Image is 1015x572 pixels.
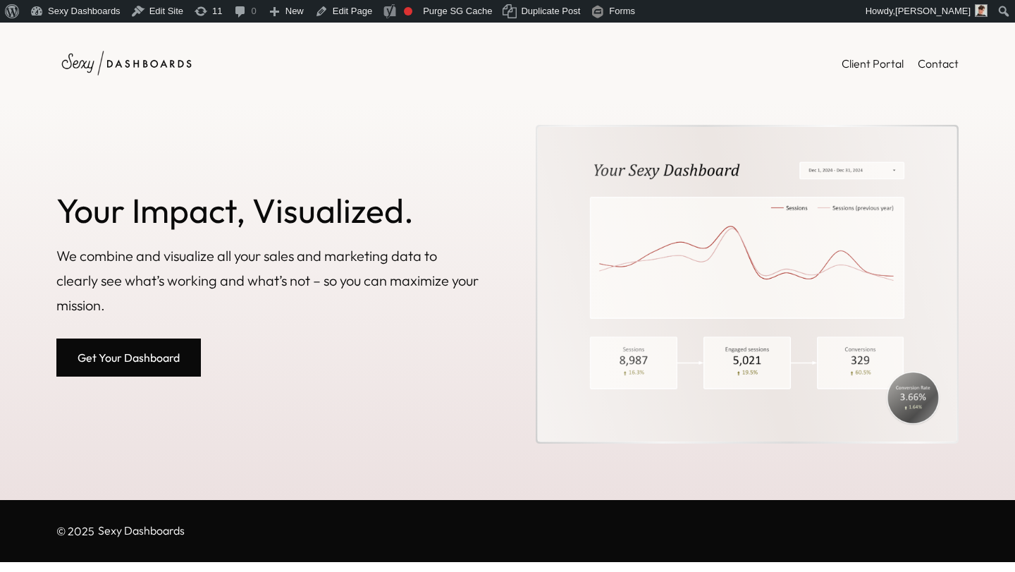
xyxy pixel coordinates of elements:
div: Focus keyphrase not set [404,7,412,16]
a: Contact [918,54,959,73]
img: Marketing dashboard showing sessions over time and marketing funnel with conversion rate. [538,127,956,442]
p: We combine and visualize all your sales and marketing data to clearly see what’s working and what... [56,243,479,317]
span: Contact [918,56,959,71]
span: Client Portal [842,56,904,71]
p: © 2025 [56,521,94,541]
img: Sexy Dashboards [56,44,197,83]
a: Client Portal [842,54,904,73]
a: Get Your Dashboard [56,339,201,377]
span: [PERSON_NAME] [895,6,971,16]
nav: Header Menu [842,54,959,73]
p: Sexy Dashboards [98,525,185,537]
h2: Your Impact, Visualized. [56,192,479,229]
